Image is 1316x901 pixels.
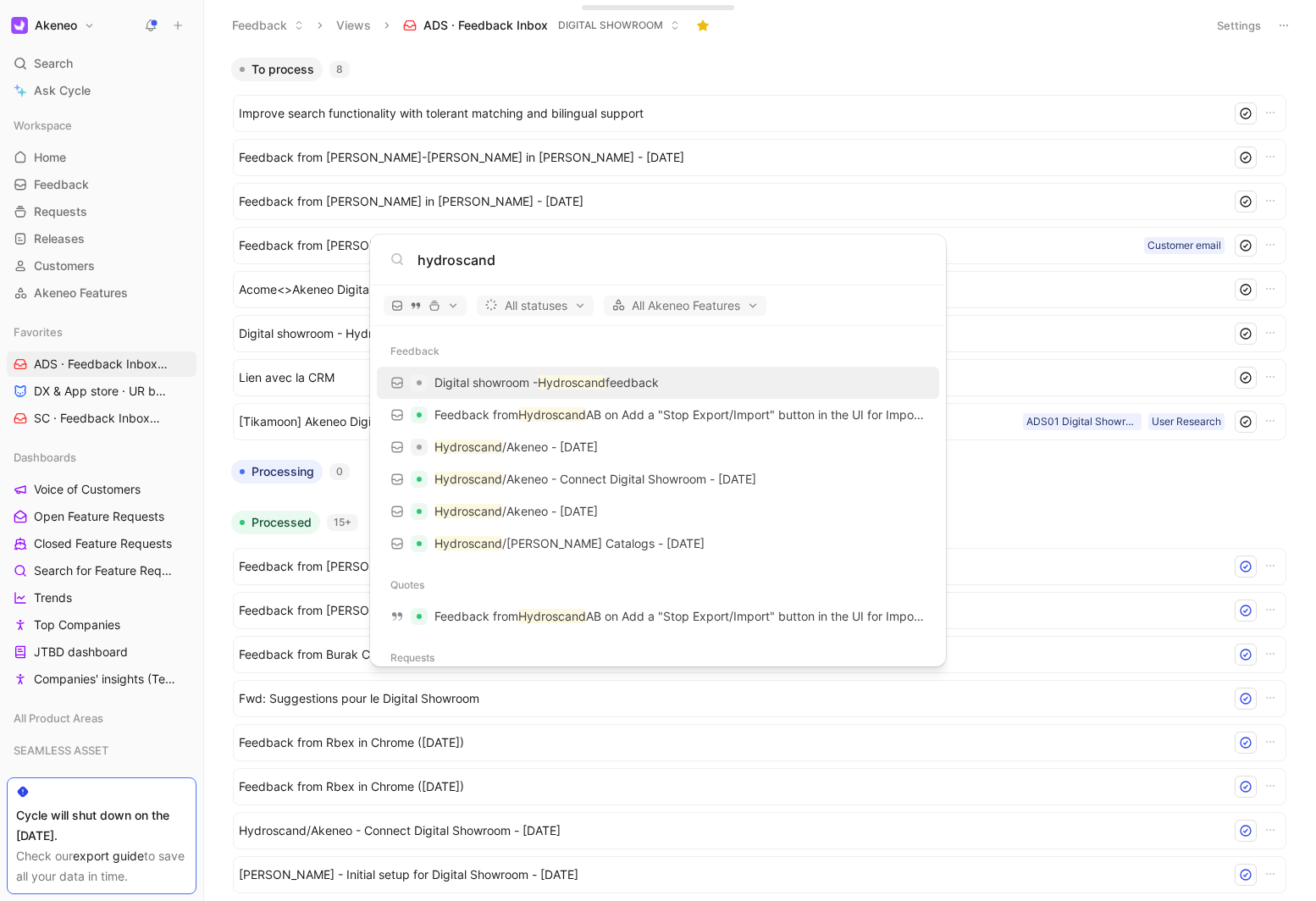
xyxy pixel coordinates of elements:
button: All statuses [477,296,594,316]
span: All statuses [484,296,586,316]
button: All Akeneo Features [604,296,766,316]
mark: Hydroscand [434,504,502,518]
p: Feedback from AB on Add a "Stop Export/Import" button in the UI for Imports and Exports [434,405,926,425]
p: /Akeneo - [DATE] [434,437,598,457]
mark: Hydroscand [538,375,605,390]
a: Digital showroom -Hydroscandfeedback [377,367,939,399]
p: /[PERSON_NAME] Catalogs - [DATE] [434,533,705,554]
mark: Hydroscand [434,536,502,550]
div: Quotes [370,570,946,600]
a: Feedback fromHydroscandAB on Add a "Stop Export/Import" button in the UI for Imports and Exports [377,399,939,431]
mark: Hydroscand [434,439,502,454]
mark: Hydroscand [434,472,502,486]
div: Requests [370,643,946,673]
span: All Akeneo Features [611,296,759,316]
p: Digital showroom - feedback [434,373,659,393]
mark: Hydroscand [518,609,586,623]
p: /Akeneo - Connect Digital Showroom - [DATE] [434,469,756,489]
p: /Akeneo - [DATE] [434,501,598,522]
a: Hydroscand/Akeneo - [DATE] [377,495,939,528]
a: Hydroscand/[PERSON_NAME] Catalogs - [DATE] [377,528,939,560]
a: Hydroscand/Akeneo - Connect Digital Showroom - [DATE] [377,463,939,495]
input: Type a command or search anything [417,250,926,270]
p: Feedback from AB on Add a "Stop Export/Import" button in the UI for Imports and Exports [434,606,926,627]
a: Feedback fromHydroscandAB on Add a "Stop Export/Import" button in the UI for Imports and Exports [377,600,939,633]
div: Feedback [370,336,946,367]
mark: Hydroscand [518,407,586,422]
a: Hydroscand/Akeneo - [DATE] [377,431,939,463]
